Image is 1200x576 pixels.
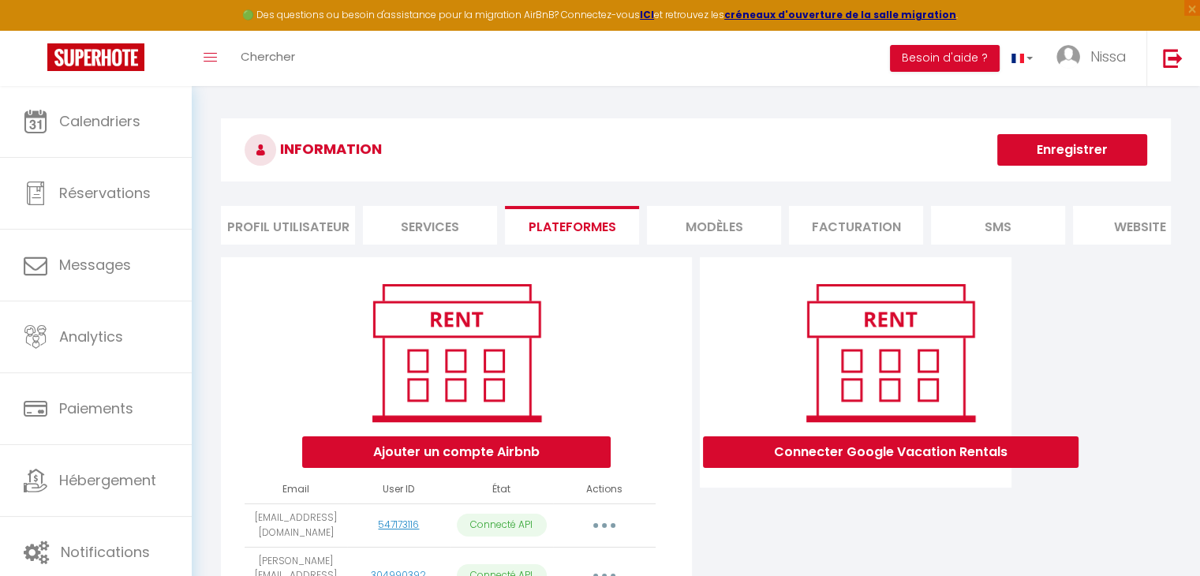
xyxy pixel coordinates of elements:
[1090,47,1127,66] span: Nissa
[378,518,419,531] a: 547173116
[703,436,1079,468] button: Connecter Google Vacation Rentals
[59,470,156,490] span: Hébergement
[724,8,956,21] a: créneaux d'ouverture de la salle migration
[61,542,150,562] span: Notifications
[47,43,144,71] img: Super Booking
[59,327,123,346] span: Analytics
[221,118,1171,181] h3: INFORMATION
[931,206,1065,245] li: SMS
[229,31,307,86] a: Chercher
[1163,48,1183,68] img: logout
[890,45,1000,72] button: Besoin d'aide ?
[640,8,654,21] a: ICI
[59,111,140,131] span: Calendriers
[647,206,781,245] li: MODÈLES
[789,206,923,245] li: Facturation
[363,206,497,245] li: Services
[13,6,60,54] button: Ouvrir le widget de chat LiveChat
[241,48,295,65] span: Chercher
[450,476,553,503] th: État
[457,514,547,537] p: Connecté API
[59,183,151,203] span: Réservations
[347,476,450,503] th: User ID
[997,134,1147,166] button: Enregistrer
[245,503,347,547] td: [EMAIL_ADDRESS][DOMAIN_NAME]
[1056,45,1080,69] img: ...
[59,398,133,418] span: Paiements
[1133,505,1188,564] iframe: Chat
[356,277,557,428] img: rent.png
[302,436,611,468] button: Ajouter un compte Airbnb
[221,206,355,245] li: Profil Utilisateur
[790,277,991,428] img: rent.png
[59,255,131,275] span: Messages
[1045,31,1146,86] a: ... Nissa
[245,476,347,503] th: Email
[505,206,639,245] li: Plateformes
[553,476,656,503] th: Actions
